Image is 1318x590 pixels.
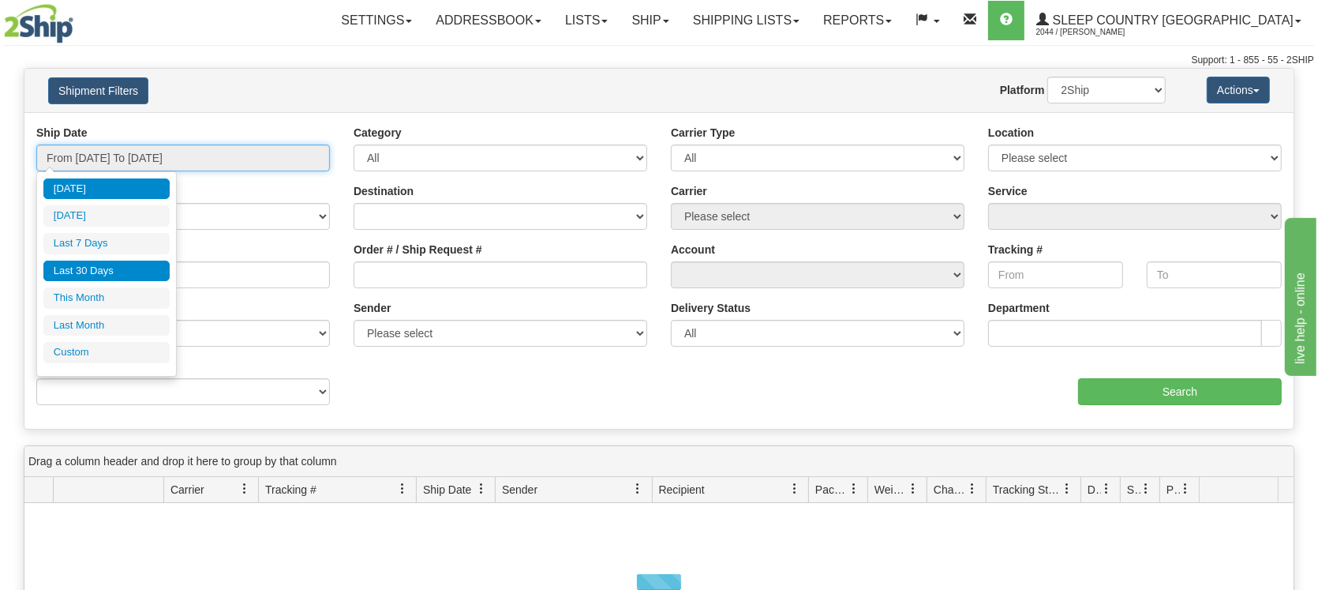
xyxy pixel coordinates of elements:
span: Pickup Status [1166,482,1180,498]
label: Account [671,242,715,257]
a: Carrier filter column settings [231,475,258,502]
label: Tracking # [988,242,1043,257]
a: Reports [811,1,904,40]
li: Custom [43,342,170,363]
span: Shipment Issues [1127,482,1140,498]
label: Order # / Ship Request # [354,242,482,257]
label: Department [988,300,1050,316]
span: Ship Date [423,482,471,498]
input: To [1147,261,1282,288]
a: Delivery Status filter column settings [1093,475,1120,502]
span: Carrier [170,482,204,498]
a: Lists [553,1,620,40]
a: Addressbook [424,1,553,40]
a: Shipment Issues filter column settings [1133,475,1159,502]
button: Shipment Filters [48,77,148,104]
span: Sleep Country [GEOGRAPHIC_DATA] [1049,13,1294,27]
li: [DATE] [43,205,170,227]
label: Carrier [671,183,707,199]
button: Actions [1207,77,1270,103]
li: [DATE] [43,179,170,200]
input: Search [1078,378,1282,405]
a: Pickup Status filter column settings [1172,475,1199,502]
label: Ship Date [36,125,88,141]
div: grid grouping header [24,446,1294,477]
label: Destination [354,183,414,199]
div: Support: 1 - 855 - 55 - 2SHIP [4,54,1314,67]
a: Shipping lists [681,1,811,40]
a: Sender filter column settings [625,475,652,502]
label: Location [988,125,1034,141]
a: Tracking Status filter column settings [1054,475,1080,502]
img: logo2044.jpg [4,4,73,43]
span: Tracking Status [993,482,1062,498]
label: Category [354,125,402,141]
a: Ship [620,1,680,40]
a: Packages filter column settings [841,475,867,502]
a: Recipient filter column settings [781,475,808,502]
span: Packages [815,482,848,498]
a: Settings [329,1,424,40]
label: Service [988,183,1028,199]
a: Tracking # filter column settings [389,475,416,502]
a: Weight filter column settings [900,475,927,502]
li: This Month [43,287,170,309]
span: Weight [874,482,908,498]
input: From [988,261,1123,288]
a: Charge filter column settings [959,475,986,502]
span: 2044 / [PERSON_NAME] [1036,24,1155,40]
span: Sender [502,482,537,498]
label: Sender [354,300,391,316]
span: Recipient [659,482,705,498]
span: Charge [934,482,967,498]
li: Last Month [43,315,170,336]
li: Last 7 Days [43,233,170,254]
label: Delivery Status [671,300,751,316]
iframe: chat widget [1282,214,1316,375]
span: Delivery Status [1088,482,1101,498]
div: live help - online [12,9,146,28]
span: Tracking # [265,482,316,498]
label: Platform [1000,82,1045,98]
li: Last 30 Days [43,261,170,282]
label: Carrier Type [671,125,735,141]
a: Ship Date filter column settings [468,475,495,502]
a: Sleep Country [GEOGRAPHIC_DATA] 2044 / [PERSON_NAME] [1024,1,1313,40]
